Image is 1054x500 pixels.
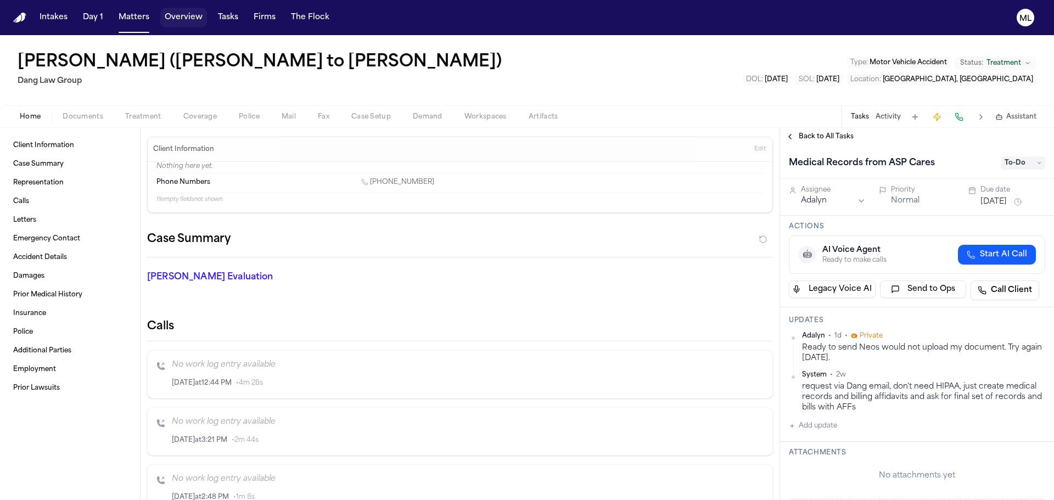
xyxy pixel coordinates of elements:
[20,113,41,121] span: Home
[960,59,983,68] span: Status:
[172,379,232,387] span: [DATE] at 12:44 PM
[980,186,1045,194] div: Due date
[1001,156,1045,170] span: To-Do
[789,280,876,298] button: Legacy Voice AI
[980,249,1027,260] span: Start AI Call
[9,211,131,229] a: Letters
[799,132,854,141] span: Back to All Tasks
[13,253,67,262] span: Accident Details
[13,365,56,374] span: Employment
[986,59,1021,68] span: Treatment
[239,113,260,121] span: Police
[172,359,764,370] p: No work log entry available
[802,381,1045,413] div: request via Dang email, don't need HIPAA, just create medical records and billing affidavits and ...
[13,384,60,392] span: Prior Lawsuits
[822,245,887,256] div: AI Voice Agent
[847,74,1036,85] button: Edit Location: Austin, TX
[351,113,391,121] span: Case Setup
[754,145,766,153] span: Edit
[751,141,769,158] button: Edit
[9,137,131,154] a: Client Information
[13,346,71,355] span: Additional Parties
[35,8,72,27] button: Intakes
[784,154,939,172] h1: Medical Records from ASP Cares
[13,197,29,206] span: Calls
[318,113,329,121] span: Fax
[172,474,764,485] p: No work log entry available
[995,113,1036,121] button: Assistant
[13,328,33,336] span: Police
[249,8,280,27] a: Firms
[955,57,1036,70] button: Change status from Treatment
[851,113,869,121] button: Tasks
[156,162,764,173] p: Nothing here yet.
[891,195,920,206] button: Normal
[799,76,815,83] span: SOL :
[9,267,131,285] a: Damages
[880,280,967,298] button: Send to Ops
[13,290,82,299] span: Prior Medical History
[830,370,833,379] span: •
[214,8,243,27] a: Tasks
[847,57,950,68] button: Edit Type: Motor Vehicle Accident
[907,109,923,125] button: Add Task
[795,74,843,85] button: Edit SOL: 2027-01-26
[876,113,901,121] button: Activity
[1006,113,1036,121] span: Assistant
[802,342,1045,364] div: Ready to send Neos would not upload my document. Try again [DATE].
[860,332,883,340] span: Private
[13,178,64,187] span: Representation
[147,271,347,284] p: [PERSON_NAME] Evaluation
[413,113,442,121] span: Demand
[1019,15,1031,23] text: ML
[802,370,827,379] span: System
[789,448,1045,457] h3: Attachments
[13,160,64,168] span: Case Summary
[9,230,131,248] a: Emergency Contact
[828,332,831,340] span: •
[746,76,763,83] span: DOL :
[9,305,131,322] a: Insurance
[151,145,216,154] h3: Client Information
[147,319,773,334] h2: Calls
[929,109,945,125] button: Create Immediate Task
[529,113,558,121] span: Artifacts
[232,436,259,445] span: • 2m 44s
[789,222,1045,231] h3: Actions
[1011,195,1024,209] button: Snooze task
[870,59,947,66] span: Motor Vehicle Accident
[160,8,207,27] button: Overview
[147,231,231,248] h2: Case Summary
[836,370,846,379] span: 2w
[13,13,26,23] img: Finch Logo
[958,245,1036,265] button: Start AI Call
[13,216,36,224] span: Letters
[834,332,842,340] span: 1d
[156,195,764,204] p: 11 empty fields not shown.
[13,141,74,150] span: Client Information
[801,186,866,194] div: Assignee
[789,470,1045,481] div: No attachments yet
[9,342,131,359] a: Additional Parties
[891,186,956,194] div: Priority
[287,8,334,27] button: The Flock
[9,361,131,378] a: Employment
[789,316,1045,325] h3: Updates
[13,234,80,243] span: Emergency Contact
[951,109,967,125] button: Make a Call
[803,249,812,260] span: 🤖
[789,419,837,432] button: Add update
[18,75,506,88] h2: Dang Law Group
[971,280,1039,300] a: Call Client
[63,113,103,121] span: Documents
[79,8,108,27] button: Day 1
[114,8,154,27] button: Matters
[980,196,1007,207] button: [DATE]
[18,53,502,72] button: Edit matter name
[183,113,217,121] span: Coverage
